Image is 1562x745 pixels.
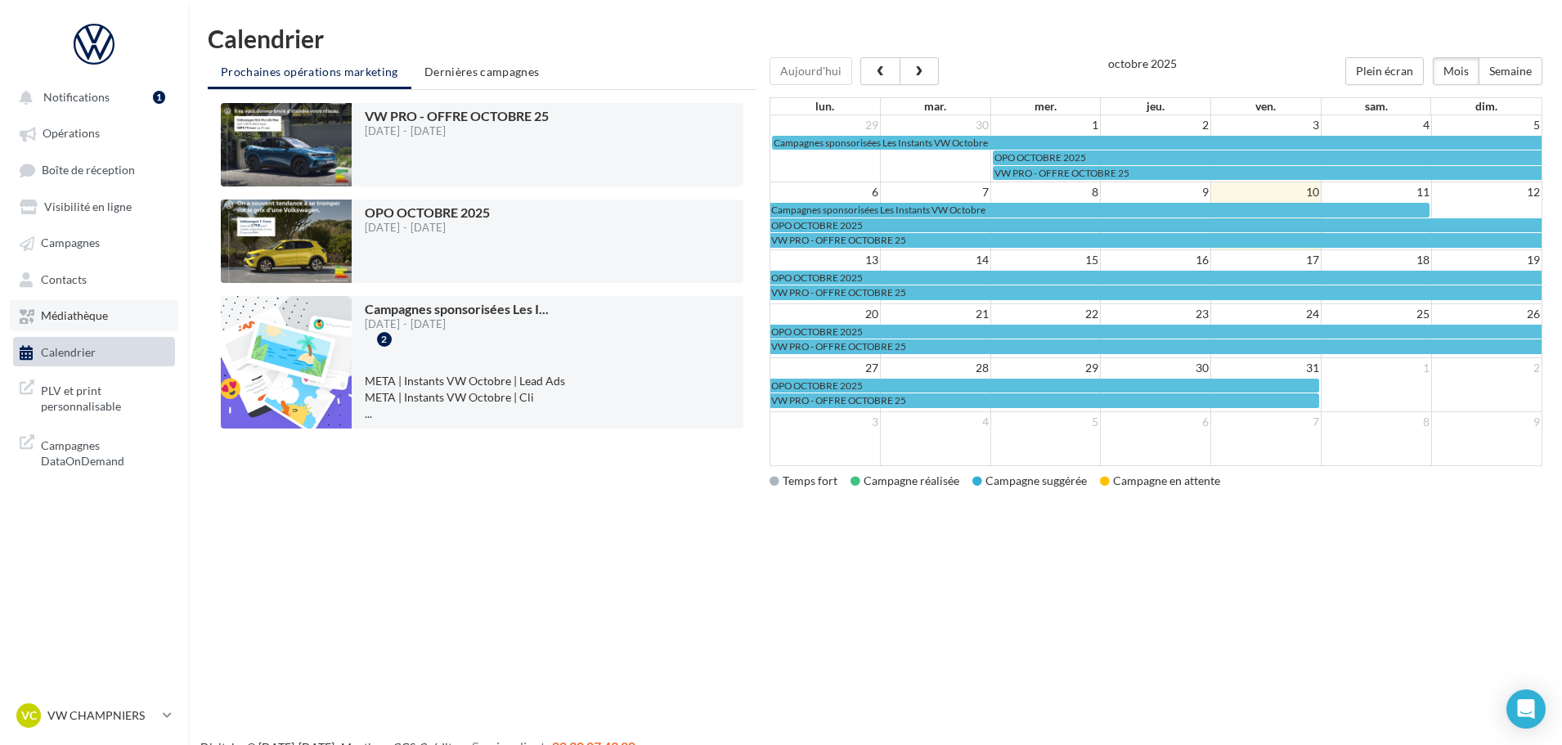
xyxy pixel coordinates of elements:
span: Calendrier [41,345,96,359]
span: Médiathèque [41,309,108,323]
span: OPO OCTOBRE 2025 [771,219,863,231]
div: Campagne suggérée [972,473,1087,489]
a: Boîte de réception [10,155,178,185]
button: Notifications 1 [10,82,172,111]
td: 5 [990,411,1101,432]
span: ... [365,406,372,420]
td: 30 [1101,357,1211,378]
th: sam. [1321,98,1431,114]
button: Plein écran [1345,57,1424,85]
div: Open Intercom Messenger [1506,689,1546,729]
td: 8 [1321,411,1431,432]
div: [DATE] - [DATE] [365,319,549,330]
span: VW PRO - OFFRE OCTOBRE 25 [771,394,906,406]
span: VW PRO - OFFRE OCTOBRE 25 [365,108,549,123]
td: 19 [1431,249,1542,270]
span: VC [21,707,37,724]
div: Temps fort [770,473,837,489]
td: 6 [1101,411,1211,432]
a: Médiathèque [10,300,178,330]
td: 5 [1431,115,1542,135]
td: 27 [770,357,881,378]
a: Campagnes [10,227,178,257]
a: Visibilité en ligne [10,191,178,221]
h2: octobre 2025 [1108,57,1177,70]
td: 23 [1101,303,1211,324]
td: 18 [1321,249,1431,270]
a: OPO OCTOBRE 2025 [770,379,1319,393]
a: VW PRO - OFFRE OCTOBRE 25 [770,393,1319,407]
span: ... [539,301,549,316]
span: Notifications [43,90,110,104]
th: ven. [1210,98,1321,114]
td: 25 [1321,303,1431,324]
td: 22 [990,303,1101,324]
a: VW PRO - OFFRE OCTOBRE 25 [770,285,1542,299]
a: OPO OCTOBRE 2025 [770,271,1542,285]
span: OPO OCTOBRE 2025 [365,204,490,220]
td: 10 [1211,182,1322,203]
td: 29 [770,115,881,135]
button: Semaine [1479,57,1542,85]
span: Campagnes sponsorisées Les Instants VW Octobre [774,137,988,149]
h1: Calendrier [208,26,1542,51]
div: Campagne en attente [1100,473,1220,489]
span: Campagnes [41,236,100,250]
div: Campagne réalisée [851,473,959,489]
span: Campagnes sponsorisées Les Instants VW Octobre [771,204,985,216]
td: 8 [990,182,1101,203]
span: OPO OCTOBRE 2025 [994,151,1086,164]
td: 20 [770,303,881,324]
p: VW CHAMPNIERS [47,707,156,724]
td: 1 [1321,357,1431,378]
span: Dernières campagnes [424,65,540,79]
td: 29 [990,357,1101,378]
td: 28 [880,357,990,378]
span: VW PRO - OFFRE OCTOBRE 25 [771,234,906,246]
li: META | Instants VW Octobre | Cli [365,389,730,406]
td: 9 [1431,411,1542,432]
div: [DATE] - [DATE] [365,126,549,137]
td: 31 [1211,357,1322,378]
td: 3 [770,411,881,432]
a: VW PRO - OFFRE OCTOBRE 25 [770,233,1542,247]
div: [DATE] - [DATE] [365,222,490,233]
span: Boîte de réception [42,163,135,177]
div: 1 [153,91,165,104]
span: Visibilité en ligne [44,200,132,213]
th: dim. [1431,98,1542,114]
span: PLV et print personnalisable [41,379,168,415]
td: 9 [1101,182,1211,203]
a: OPO OCTOBRE 2025 [770,218,1542,232]
td: 2 [1431,357,1542,378]
td: 7 [1211,411,1322,432]
td: 13 [770,249,881,270]
th: jeu. [1101,98,1211,114]
a: VC VW CHAMPNIERS [13,700,175,731]
td: 1 [990,115,1101,135]
span: OPO OCTOBRE 2025 [771,325,863,338]
td: 16 [1101,249,1211,270]
td: 17 [1211,249,1322,270]
td: 30 [880,115,990,135]
td: 26 [1431,303,1542,324]
a: OPO OCTOBRE 2025 [993,150,1542,164]
li: META | Instants VW Octobre | Lead Ads [365,373,730,389]
a: Campagnes sponsorisées Les Instants VW Octobre [770,203,1430,217]
span: Campagnes sponsorisées Les I [365,301,549,316]
td: 11 [1321,182,1431,203]
a: Opérations [10,118,178,147]
a: PLV et print personnalisable [10,373,178,421]
a: Calendrier [10,337,178,366]
th: lun. [770,98,881,114]
a: Campagnes DataOnDemand [10,428,178,476]
span: VW PRO - OFFRE OCTOBRE 25 [994,167,1129,179]
td: 4 [880,411,990,432]
a: VW PRO - OFFRE OCTOBRE 25 [770,339,1542,353]
span: OPO OCTOBRE 2025 [771,379,863,392]
td: 2 [1101,115,1211,135]
td: 24 [1211,303,1322,324]
td: 12 [1431,182,1542,203]
span: VW PRO - OFFRE OCTOBRE 25 [771,286,906,298]
td: 14 [880,249,990,270]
